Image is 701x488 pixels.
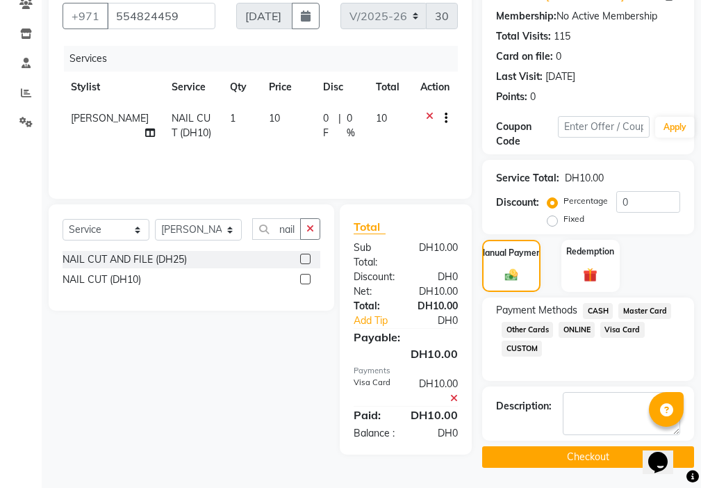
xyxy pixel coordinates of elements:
[554,29,570,44] div: 115
[343,407,400,423] div: Paid:
[482,446,694,468] button: Checkout
[400,407,468,423] div: DH10.00
[496,29,551,44] div: Total Visits:
[71,112,149,124] span: [PERSON_NAME]
[618,303,671,319] span: Master Card
[63,252,187,267] div: NAIL CUT AND FILE (DH25)
[406,377,468,406] div: DH10.00
[496,90,527,104] div: Points:
[412,72,458,103] th: Action
[496,9,556,24] div: Membership:
[338,111,341,140] span: |
[478,247,545,259] label: Manual Payment
[222,72,261,103] th: Qty
[406,284,468,299] div: DH10.00
[354,220,386,234] span: Total
[163,72,222,103] th: Service
[261,72,315,103] th: Price
[347,111,359,140] span: 0 %
[583,303,613,319] span: CASH
[343,345,468,362] div: DH10.00
[565,171,604,186] div: DH10.00
[558,116,650,138] input: Enter Offer / Coupon Code
[496,9,680,24] div: No Active Membership
[63,3,108,29] button: +971
[530,90,536,104] div: 0
[496,303,577,318] span: Payment Methods
[496,70,543,84] div: Last Visit:
[496,171,559,186] div: Service Total:
[496,195,539,210] div: Discount:
[252,218,301,240] input: Search or Scan
[406,299,468,314] div: DH10.00
[63,72,163,103] th: Stylist
[343,284,406,299] div: Net:
[406,241,468,270] div: DH10.00
[406,270,468,284] div: DH0
[566,245,614,258] label: Redemption
[563,195,608,207] label: Percentage
[545,70,575,84] div: [DATE]
[343,329,468,345] div: Payable:
[230,112,236,124] span: 1
[563,213,584,225] label: Fixed
[64,46,468,72] div: Services
[343,299,406,314] div: Total:
[343,241,406,270] div: Sub Total:
[343,314,416,328] a: Add Tip
[502,341,542,357] span: CUSTOM
[502,322,553,338] span: Other Cards
[600,322,645,338] span: Visa Card
[643,432,687,474] iframe: chat widget
[556,49,561,64] div: 0
[343,270,406,284] div: Discount:
[354,365,458,377] div: Payments
[343,426,406,441] div: Balance :
[501,268,522,282] img: _cash.svg
[416,314,468,328] div: DH0
[406,426,468,441] div: DH0
[343,377,406,406] div: Visa Card
[269,112,280,124] span: 10
[323,111,333,140] span: 0 F
[559,322,595,338] span: ONLINE
[655,117,695,138] button: Apply
[496,120,557,149] div: Coupon Code
[63,273,141,287] div: NAIL CUT (DH10)
[496,49,553,64] div: Card on file:
[376,112,387,124] span: 10
[368,72,412,103] th: Total
[172,112,211,139] span: NAIL CUT (DH10)
[496,399,552,414] div: Description:
[315,72,368,103] th: Disc
[107,3,215,29] input: Search by Name/Mobile/Email/Code
[579,266,602,284] img: _gift.svg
